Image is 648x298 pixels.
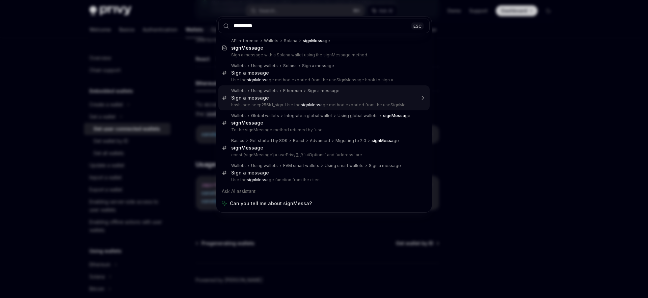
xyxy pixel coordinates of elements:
div: Wallets [231,163,246,168]
b: signMessa [231,45,257,51]
div: ge [372,138,399,143]
div: Advanced [310,138,330,143]
div: Migrating to 2.0 [335,138,366,143]
div: ESC [411,22,424,29]
div: API reference [231,38,259,44]
b: signMessa [383,113,405,118]
div: EVM smart wallets [283,163,319,168]
div: Sign a message [231,70,269,76]
p: Sign a message with a Solana wallet using the signMessage method. [231,52,415,58]
div: Solana [284,38,297,44]
div: Using wallets [251,163,278,168]
div: Wallets [264,38,278,44]
div: Global wallets [251,113,279,118]
div: Using global wallets [337,113,378,118]
div: Ask AI assistant [218,185,430,197]
div: React [293,138,304,143]
p: To the signMessage method returned by `use [231,127,415,133]
p: Use the ge function from the client [231,177,415,183]
b: signMessa [372,138,394,143]
div: Sign a message [369,163,401,168]
p: const {signMessage} = usePrivy(); // `uiOptions` and `address` are [231,152,415,158]
span: Can you tell me about signMessa? [230,200,312,207]
div: ge [231,120,263,126]
b: signMessa [301,102,323,107]
div: Get started by SDK [250,138,288,143]
div: Solana [283,63,297,69]
div: ge [303,38,330,44]
div: Wallets [231,113,246,118]
div: Basics [231,138,244,143]
b: signMessa [231,120,257,126]
div: Wallets [231,88,246,93]
div: Using wallets [251,63,278,69]
p: Use the ge method exported from the useSignMessage hook to sign a [231,77,415,83]
div: Integrate a global wallet [285,113,332,118]
b: signMessa [303,38,325,43]
div: ge [231,45,263,51]
b: signMessa [247,177,269,182]
div: Sign a message [231,170,269,176]
b: signMessa [247,77,269,82]
div: Ethereum [283,88,302,93]
div: Wallets [231,63,246,69]
div: ge [383,113,410,118]
b: signMessa [231,145,257,151]
div: Using smart wallets [325,163,363,168]
div: ge [231,145,263,151]
div: Using wallets [251,88,278,93]
div: Sign a message [231,95,269,101]
div: Sign a message [307,88,340,93]
div: Sign a message [302,63,334,69]
p: hash, see secp256k1_sign. Use the ge method exported from the useSignMe [231,102,415,108]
